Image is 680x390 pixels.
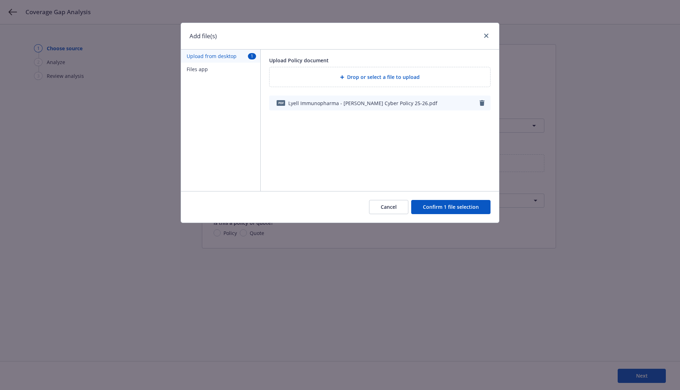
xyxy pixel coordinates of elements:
span: pdf [277,100,285,105]
div: Drop or select a file to upload [269,67,491,87]
button: Files app [181,63,260,76]
div: Upload Policy document [269,57,491,64]
span: Drop or select a file to upload [347,73,420,81]
button: Cancel [369,200,408,214]
span: Lyell Immunopharma - [PERSON_NAME] Cyber Policy 25-26.pdf [288,99,437,107]
h1: Add file(s) [189,31,217,41]
button: Confirm 1 file selection [411,200,491,214]
button: Upload from desktop1 [181,50,260,63]
a: close [482,31,491,40]
span: 1 [248,53,256,59]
